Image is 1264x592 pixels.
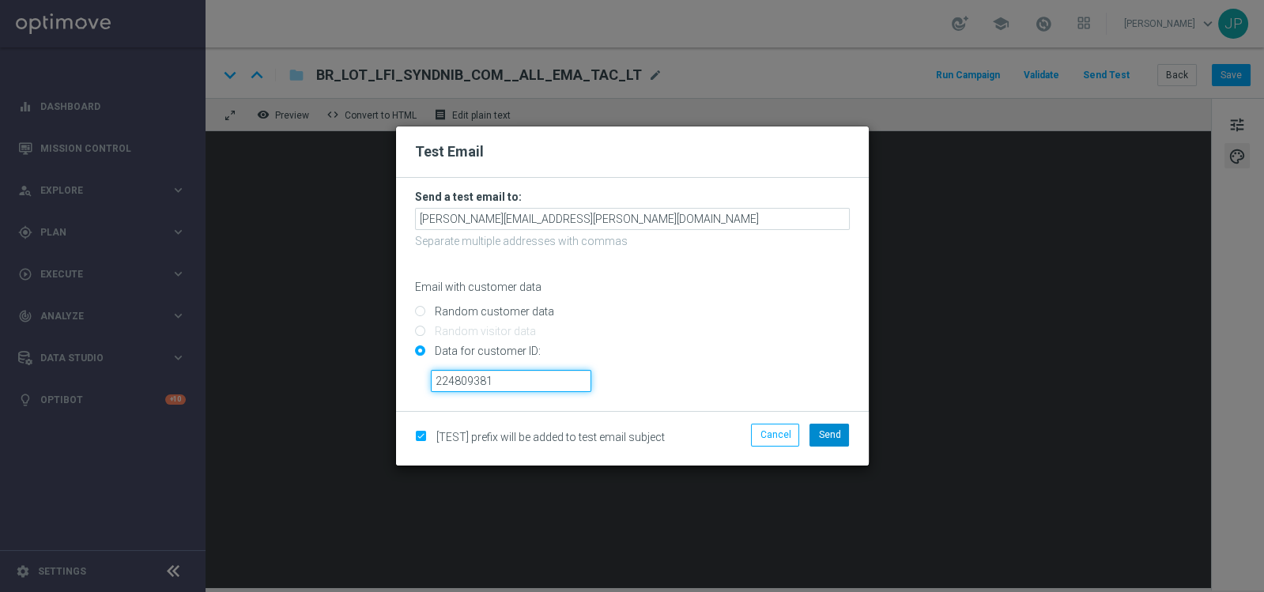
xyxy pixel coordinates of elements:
button: Send [809,424,849,446]
button: Cancel [751,424,799,446]
p: Email with customer data [415,280,850,294]
p: Separate multiple addresses with commas [415,234,850,248]
span: [TEST] prefix will be added to test email subject [436,431,665,443]
h3: Send a test email to: [415,190,850,204]
span: Send [818,429,840,440]
input: Enter ID [431,370,591,392]
h2: Test Email [415,142,850,161]
label: Random customer data [431,304,554,319]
